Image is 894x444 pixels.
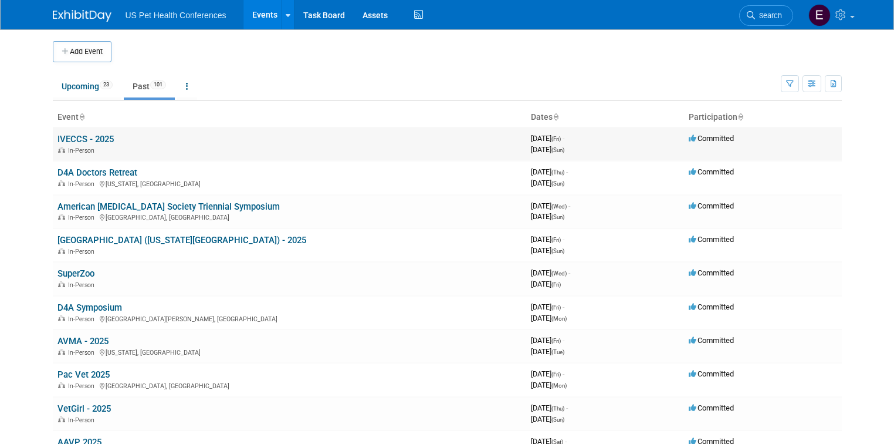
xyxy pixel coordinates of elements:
span: (Fri) [551,304,561,311]
span: (Sun) [551,180,564,187]
a: D4A Doctors Retreat [57,167,137,178]
span: (Wed) [551,270,567,277]
div: [US_STATE], [GEOGRAPHIC_DATA] [57,179,521,188]
img: In-Person Event [58,382,65,388]
img: ExhibitDay [53,10,111,22]
div: [GEOGRAPHIC_DATA][PERSON_NAME], [GEOGRAPHIC_DATA] [57,314,521,323]
th: Participation [684,107,842,127]
span: [DATE] [531,145,564,154]
img: In-Person Event [58,281,65,287]
span: US Pet Health Conferences [126,11,226,20]
span: - [566,403,568,412]
span: [DATE] [531,268,570,277]
span: [DATE] [531,134,564,143]
span: Committed [689,201,734,210]
img: In-Person Event [58,248,65,254]
a: Sort by Event Name [79,112,84,122]
img: In-Person Event [58,416,65,422]
span: In-Person [68,147,98,154]
span: Committed [689,336,734,345]
span: (Mon) [551,315,567,322]
a: VetGirl - 2025 [57,403,111,414]
th: Dates [526,107,684,127]
span: (Thu) [551,405,564,412]
span: (Mon) [551,382,567,389]
a: Past101 [124,75,175,97]
span: (Fri) [551,338,561,344]
span: Committed [689,302,734,311]
span: - [566,167,568,176]
span: In-Person [68,180,98,188]
span: (Sun) [551,248,564,254]
a: American [MEDICAL_DATA] Society Triennial Symposium [57,201,280,212]
span: (Sun) [551,416,564,423]
img: In-Person Event [58,214,65,220]
span: (Fri) [551,371,561,378]
span: In-Person [68,248,98,255]
span: - [563,235,564,244]
span: [DATE] [531,314,567,322]
span: In-Person [68,382,98,390]
a: Upcoming23 [53,75,121,97]
span: (Sun) [551,147,564,153]
span: Committed [689,167,734,176]
span: [DATE] [531,403,568,412]
span: [DATE] [531,381,567,389]
span: In-Person [68,349,98,356]
span: [DATE] [531,336,564,345]
span: Committed [689,369,734,378]
a: Pac Vet 2025 [57,369,110,380]
img: In-Person Event [58,180,65,186]
span: Committed [689,235,734,244]
span: In-Person [68,416,98,424]
a: D4A Symposium [57,302,122,313]
span: [DATE] [531,415,564,423]
span: [DATE] [531,280,561,288]
span: [DATE] [531,179,564,187]
span: - [563,336,564,345]
span: [DATE] [531,235,564,244]
span: (Fri) [551,136,561,142]
span: - [563,369,564,378]
span: Committed [689,403,734,412]
span: [DATE] [531,347,564,356]
a: [GEOGRAPHIC_DATA] ([US_STATE][GEOGRAPHIC_DATA]) - 2025 [57,235,306,245]
span: [DATE] [531,201,570,210]
a: IVECCS - 2025 [57,134,114,144]
th: Event [53,107,526,127]
span: In-Person [68,281,98,289]
span: [DATE] [531,302,564,311]
img: In-Person Event [58,147,65,153]
span: (Fri) [551,281,561,288]
img: In-Person Event [58,349,65,355]
span: - [568,268,570,277]
span: (Wed) [551,203,567,210]
span: (Thu) [551,169,564,176]
button: Add Event [53,41,111,62]
a: Sort by Start Date [553,112,558,122]
span: - [563,134,564,143]
span: In-Person [68,214,98,221]
span: Committed [689,134,734,143]
span: Committed [689,268,734,277]
a: Search [739,5,793,26]
span: In-Person [68,315,98,323]
img: In-Person Event [58,315,65,321]
img: Erika Plata [808,4,831,26]
span: Search [755,11,782,20]
div: [US_STATE], [GEOGRAPHIC_DATA] [57,347,521,356]
span: [DATE] [531,212,564,221]
span: [DATE] [531,369,564,378]
a: AVMA - 2025 [57,336,109,347]
span: [DATE] [531,246,564,255]
span: - [563,302,564,311]
div: [GEOGRAPHIC_DATA], [GEOGRAPHIC_DATA] [57,212,521,221]
span: - [568,201,570,210]
span: (Fri) [551,237,561,243]
span: 23 [100,80,113,89]
span: (Tue) [551,349,564,355]
a: Sort by Participation Type [737,112,743,122]
span: 101 [150,80,166,89]
span: [DATE] [531,167,568,176]
div: [GEOGRAPHIC_DATA], [GEOGRAPHIC_DATA] [57,381,521,390]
